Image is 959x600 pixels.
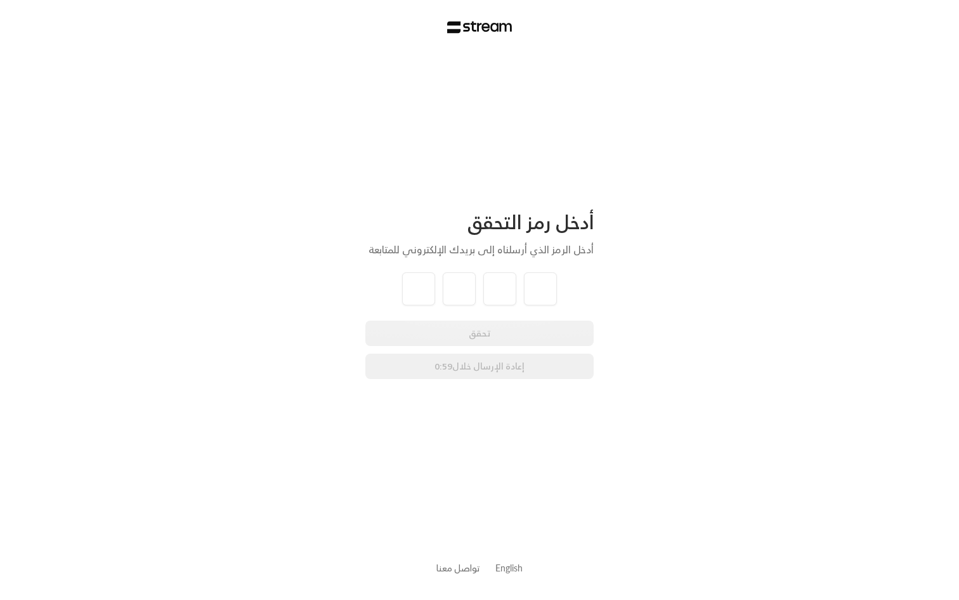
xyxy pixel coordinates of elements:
[495,556,523,580] a: English
[436,561,480,575] button: تواصل معنا
[436,560,480,576] a: تواصل معنا
[365,242,594,257] div: أدخل الرمز الذي أرسلناه إلى بريدك الإلكتروني للمتابعة
[447,21,512,34] img: Stream Logo
[365,210,594,234] div: أدخل رمز التحقق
